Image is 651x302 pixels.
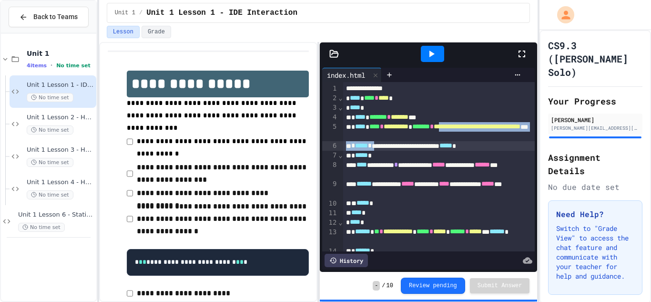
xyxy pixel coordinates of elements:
div: 1 [322,84,338,94]
span: / [139,9,142,17]
div: 3 [322,103,338,113]
div: 7 [322,151,338,160]
div: 9 [322,179,338,198]
span: Fold line [338,151,343,159]
button: Back to Teams [9,7,89,27]
div: 5 [322,122,338,141]
div: [PERSON_NAME][EMAIL_ADDRESS][PERSON_NAME][DOMAIN_NAME] [551,125,640,132]
span: Unit 1 [115,9,135,17]
button: Lesson [107,26,140,38]
div: [PERSON_NAME] [551,115,640,124]
div: 13 [322,228,338,247]
div: My Account [547,4,577,26]
button: Grade [142,26,171,38]
div: 11 [322,208,338,218]
div: 8 [322,160,338,179]
span: No time set [56,62,91,69]
button: Review pending [401,278,465,294]
div: index.html [322,70,370,80]
span: Fold line [338,94,343,102]
span: 4 items [27,62,47,69]
span: 10 [387,282,393,290]
span: Unit 1 Lesson 2 - HTML Doc Setup [27,114,94,122]
div: 12 [322,218,338,228]
h2: Your Progress [548,94,642,108]
span: Unit 1 Lesson 1 - IDE Interaction [146,7,297,19]
h3: Need Help? [556,208,634,220]
span: Unit 1 [27,49,94,58]
h1: CS9.3 ([PERSON_NAME] Solo) [548,39,642,79]
div: index.html [322,68,382,82]
div: 10 [322,199,338,208]
div: 6 [322,141,338,151]
span: No time set [27,158,73,167]
span: Unit 1 Lesson 1 - IDE Interaction [27,81,94,89]
span: Unit 1 Lesson 6 - Stations Activity [18,211,94,219]
span: Fold line [338,104,343,111]
span: No time set [18,223,65,232]
div: 4 [322,113,338,122]
div: History [325,254,368,267]
div: 14 [322,247,338,256]
div: No due date set [548,181,642,193]
button: Submit Answer [470,278,530,293]
p: Switch to "Grade View" to access the chat feature and communicate with your teacher for help and ... [556,224,634,281]
span: - [373,281,380,291]
span: Unit 1 Lesson 4 - Headlines Lab [27,178,94,187]
span: No time set [27,190,73,199]
span: Submit Answer [478,282,522,290]
span: Unit 1 Lesson 3 - Headers and Paragraph tags [27,146,94,154]
span: No time set [27,93,73,102]
span: No time set [27,125,73,135]
span: / [382,282,385,290]
span: Back to Teams [33,12,78,22]
span: Fold line [338,219,343,226]
div: 2 [322,94,338,103]
span: • [51,62,52,69]
span: Fold line [338,247,343,255]
h2: Assignment Details [548,151,642,177]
